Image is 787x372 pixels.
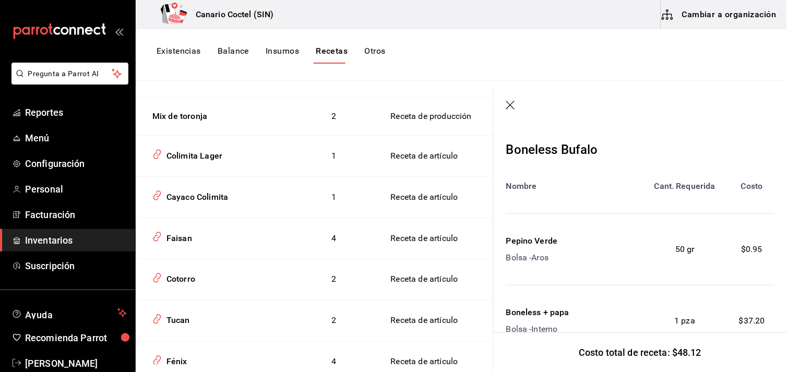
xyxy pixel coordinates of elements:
div: Tucan [162,310,190,327]
td: Receta de producción [378,98,493,136]
span: Ayuda [25,307,113,319]
td: Receta de artículo [378,218,493,259]
div: Boneless + papa [506,306,569,319]
div: Colimita Lager [162,146,222,162]
span: $37.20 [739,315,765,327]
td: Receta de artículo [378,300,493,341]
button: Existencias [157,46,201,64]
button: Pregunta a Parrot AI [11,63,128,85]
span: 50 gr [675,243,695,256]
span: 1 [331,151,336,161]
div: Boneless Bufalo [506,140,598,159]
span: [PERSON_NAME] [25,356,127,370]
td: Receta de artículo [378,136,493,177]
td: Receta de artículo [378,177,493,218]
span: 2 [331,274,336,284]
span: Recomienda Parrot [25,331,127,345]
span: 2 [331,315,336,325]
span: 1 pza [675,315,696,327]
span: Personal [25,182,127,196]
td: Receta de artículo [378,259,493,300]
span: Inventarios [25,233,127,247]
div: Mix de toronja [148,106,207,123]
div: Pepino Verde [506,235,558,247]
div: Costo total de receta: $48.12 [494,332,787,372]
span: Suscripción [25,259,127,273]
span: 4 [331,356,336,366]
button: Otros [365,46,386,64]
a: Pregunta a Parrot AI [7,76,128,87]
button: Insumos [266,46,299,64]
span: Configuración [25,157,127,171]
div: Fénix [162,352,187,368]
div: Cayaco Colimita [162,187,229,203]
span: 2 [331,111,336,121]
div: Costo [730,180,774,193]
span: 1 [331,192,336,202]
div: Cotorro [162,269,195,285]
span: 4 [331,233,336,243]
div: navigation tabs [157,46,386,64]
button: Balance [218,46,249,64]
button: Recetas [316,46,348,64]
span: Pregunta a Parrot AI [28,68,112,79]
div: Faisan [162,229,192,245]
h3: Canario Coctel (SIN) [187,8,274,21]
span: Facturación [25,208,127,222]
div: Bolsa - Interno [506,323,569,335]
span: Reportes [25,105,127,119]
div: Nombre [506,180,640,193]
div: Bolsa - Aros [506,251,558,264]
span: Menú [25,131,127,145]
button: open_drawer_menu [115,27,123,35]
div: Cant. Requerida [640,180,730,193]
span: $0.95 [742,243,763,256]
